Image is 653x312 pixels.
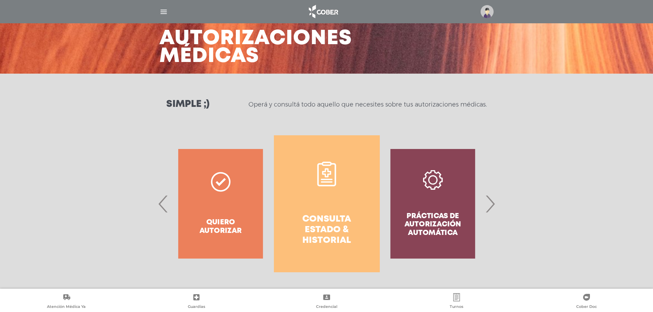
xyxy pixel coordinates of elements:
[450,304,463,310] span: Turnos
[522,293,652,311] a: Cober Doc
[262,293,391,311] a: Credencial
[47,304,86,310] span: Atención Médica Ya
[391,293,521,311] a: Turnos
[1,293,131,311] a: Atención Médica Ya
[316,304,337,310] span: Credencial
[166,100,209,109] h3: Simple ;)
[305,3,341,20] img: logo_cober_home-white.png
[286,214,367,246] h4: Consulta estado & historial
[274,135,380,272] a: Consulta estado & historial
[249,100,487,109] p: Operá y consultá todo aquello que necesites sobre tus autorizaciones médicas.
[157,185,170,222] span: Previous
[188,304,205,310] span: Guardias
[159,30,352,65] h3: Autorizaciones médicas
[159,8,168,16] img: Cober_menu-lines-white.svg
[481,5,494,18] img: profile-placeholder.svg
[131,293,261,311] a: Guardias
[576,304,597,310] span: Cober Doc
[483,185,497,222] span: Next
